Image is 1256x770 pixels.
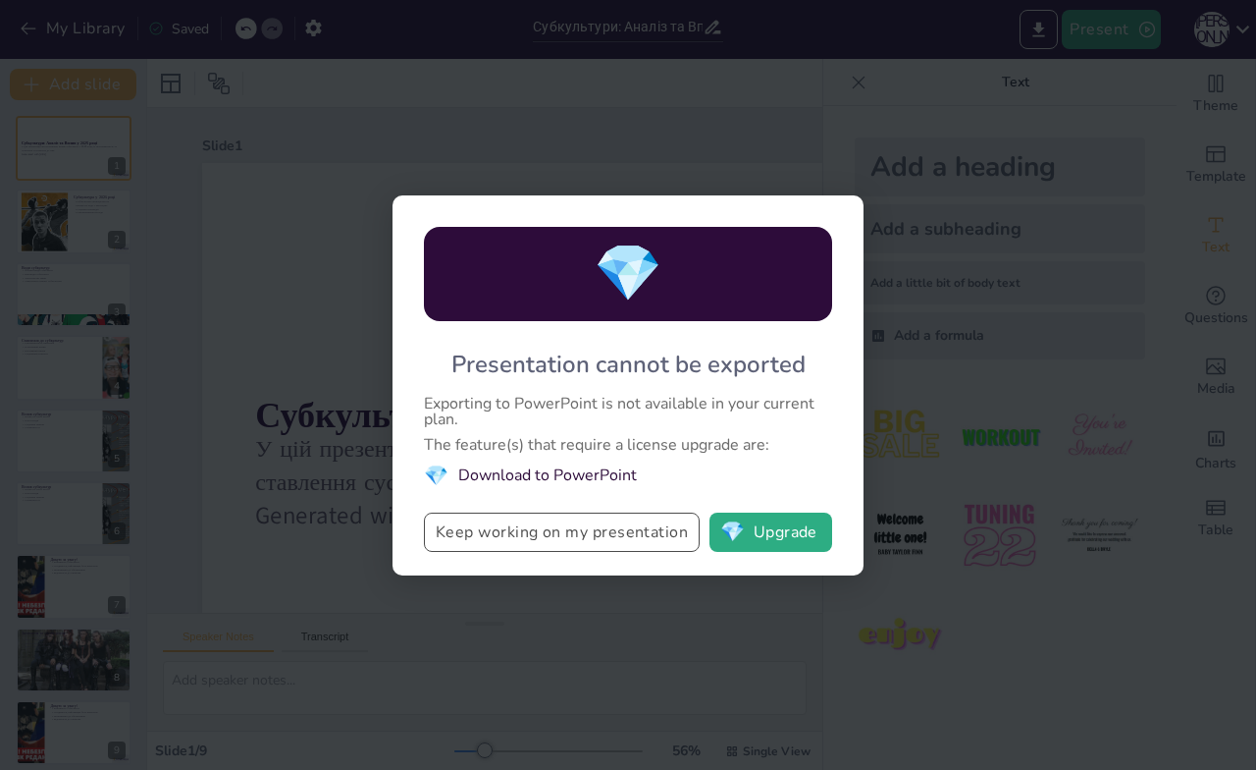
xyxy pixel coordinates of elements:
[424,463,448,489] span: diamond
[424,513,700,552] button: Keep working on my presentation
[720,522,745,542] span: diamond
[709,513,832,552] button: diamondUpgrade
[424,437,832,453] div: The feature(s) that require a license upgrade are:
[424,463,832,489] li: Download to PowerPoint
[424,396,832,427] div: Exporting to PowerPoint is not available in your current plan.
[451,349,806,380] div: Presentation cannot be exported
[594,236,662,311] span: diamond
